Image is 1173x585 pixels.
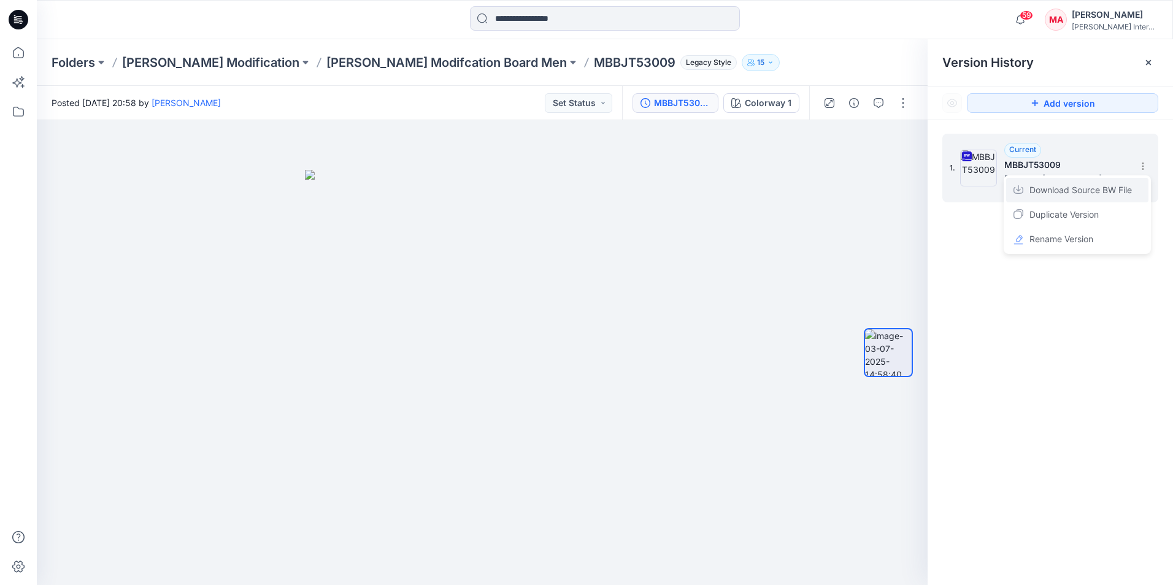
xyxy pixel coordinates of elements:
button: 15 [742,54,780,71]
div: [PERSON_NAME] [1072,7,1158,22]
a: [PERSON_NAME] [152,97,221,108]
span: Rename Version [1029,232,1093,247]
img: image-03-07-2025-14:58:40 [865,329,912,376]
div: MBBJT53009 [654,96,710,110]
div: [PERSON_NAME] International [1072,22,1158,31]
a: [PERSON_NAME] Modifcation Board Men [326,54,567,71]
a: [PERSON_NAME] Modification [122,54,299,71]
div: Colorway 1 [745,96,791,110]
button: Colorway 1 [723,93,799,113]
span: Download Source BW File [1029,183,1132,197]
img: MBBJT53009 [960,150,997,186]
button: MBBJT53009 [633,93,718,113]
button: Show Hidden Versions [942,93,962,113]
button: Legacy Style [675,54,737,71]
button: Add version [967,93,1158,113]
button: Details [844,93,864,113]
span: Posted by: Astrid Niegsch [1004,172,1127,185]
button: Close [1144,58,1153,67]
h5: MBBJT53009 [1004,158,1127,172]
a: Folders [52,54,95,71]
div: MA [1045,9,1067,31]
span: 59 [1020,10,1033,20]
p: MBBJT53009 [594,54,675,71]
p: 15 [757,56,764,69]
span: 1. [950,162,955,174]
span: Current [1009,145,1036,154]
span: Legacy Style [680,55,737,70]
span: Duplicate Version [1029,207,1099,222]
span: Posted [DATE] 20:58 by [52,96,221,109]
span: Version History [942,55,1034,70]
